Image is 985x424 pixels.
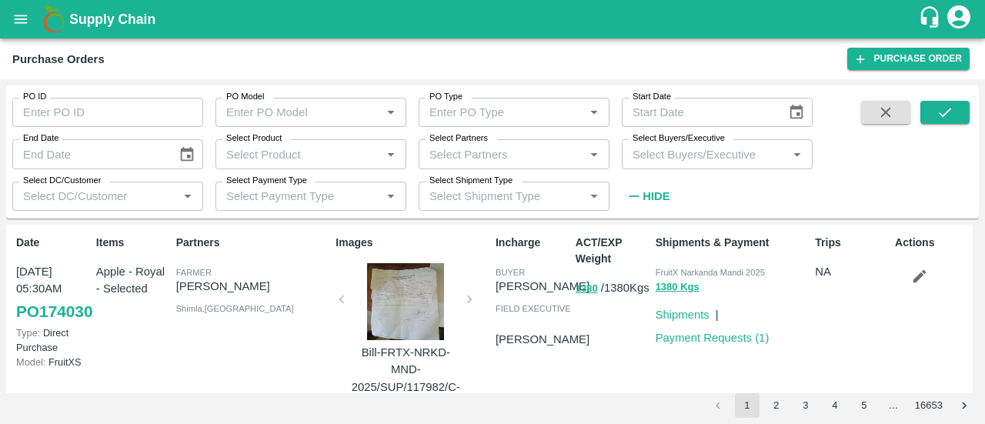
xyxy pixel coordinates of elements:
div: customer-support [918,5,945,33]
button: Open [787,145,807,165]
label: PO ID [23,91,46,103]
input: Select Product [220,144,376,164]
p: Partners [176,235,330,251]
div: account of current user [945,3,973,35]
p: [DATE] 05:30AM [16,263,90,298]
b: Supply Chain [69,12,155,27]
button: Choose date [782,98,811,127]
label: Select Shipment Type [429,175,513,187]
a: Purchase Order [847,48,970,70]
button: Open [584,102,604,122]
label: Select Product [226,132,282,145]
p: Actions [895,235,969,251]
label: Select DC/Customer [23,175,101,187]
p: NA [815,263,889,280]
input: Select Shipment Type [423,186,559,206]
p: Incharge [496,235,569,251]
input: Select Partners [423,144,579,164]
input: Select Payment Type [220,186,356,206]
button: 1380 Kgs [656,279,700,296]
p: Items [96,235,170,251]
p: ACT/EXP Weight [576,235,649,267]
button: Hide [622,183,674,209]
img: logo [38,4,69,35]
button: page 1 [735,393,760,418]
label: Select Buyers/Executive [633,132,725,145]
p: FruitXS [16,355,90,369]
button: Open [178,186,198,206]
button: Choose date [172,140,202,169]
span: Type: [16,327,40,339]
p: Shipments & Payment [656,235,810,251]
label: PO Type [429,91,462,103]
label: Select Partners [429,132,488,145]
label: PO Model [226,91,265,103]
input: Start Date [622,98,776,127]
a: Supply Chain [69,8,918,30]
input: Enter PO ID [12,98,203,127]
span: Farmer [176,268,212,277]
p: [PERSON_NAME] [496,278,589,295]
button: Open [381,145,401,165]
button: 1380 [576,280,598,298]
button: Open [381,102,401,122]
p: [PERSON_NAME] [176,278,330,295]
a: PO174030 [16,298,92,326]
input: Select Buyers/Executive [626,144,783,164]
button: Go to page 16653 [910,393,947,418]
button: Open [584,145,604,165]
button: Go to page 2 [764,393,789,418]
p: / 1380 Kgs [576,279,649,297]
p: Bill-FRTX-NRKD-MND-2025/SUP/117982/C-39 [348,344,463,412]
button: Go to page 3 [793,393,818,418]
button: Go to page 4 [823,393,847,418]
label: End Date [23,132,58,145]
a: Shipments [656,309,710,321]
p: Date [16,235,90,251]
p: Images [336,235,489,251]
div: | [710,300,719,323]
div: Purchase Orders [12,49,105,69]
a: Payment Requests (1) [656,332,770,344]
button: Open [584,186,604,206]
span: field executive [496,304,571,313]
nav: pagination navigation [703,393,979,418]
label: Start Date [633,91,671,103]
input: End Date [12,139,166,169]
button: Go to page 5 [852,393,876,418]
button: Go to next page [952,393,977,418]
button: Open [381,186,401,206]
p: Direct Purchase [16,326,90,355]
p: Apple - Royal - Selected [96,263,170,298]
button: open drawer [3,2,38,37]
div: … [881,399,906,413]
label: Select Payment Type [226,175,307,187]
input: Select DC/Customer [17,186,173,206]
p: [PERSON_NAME] [496,331,589,348]
span: Shimla , [GEOGRAPHIC_DATA] [176,304,294,313]
p: Trips [815,235,889,251]
span: buyer [496,268,525,277]
span: FruitX Narkanda Mandi 2025 [656,268,765,277]
span: Model: [16,356,45,368]
input: Enter PO Type [423,102,579,122]
strong: Hide [643,190,669,202]
input: Enter PO Model [220,102,376,122]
